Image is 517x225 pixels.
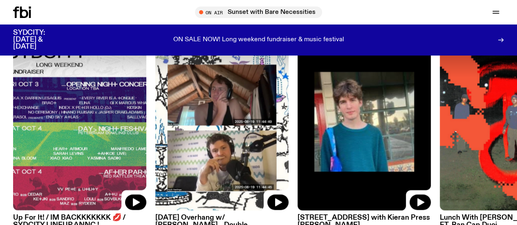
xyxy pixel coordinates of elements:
[173,36,344,44] p: ON SALE NOW! Long weekend fundraiser & music festival
[195,7,322,18] button: On AirSunset with Bare Necessities
[13,29,65,50] h3: SYDCITY: [DATE] & [DATE]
